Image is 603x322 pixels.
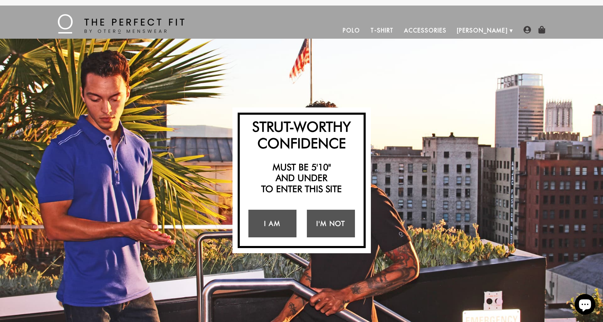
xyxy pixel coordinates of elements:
h2: Must be 5'10" and under to enter this site [243,162,360,194]
h2: Strut-Worthy Confidence [243,118,360,151]
a: Accessories [399,22,451,39]
img: The Perfect Fit - by Otero Menswear - Logo [58,14,184,34]
a: I Am [248,210,296,237]
a: I'm Not [307,210,355,237]
a: [PERSON_NAME] [452,22,513,39]
img: shopping-bag-icon.png [538,26,546,34]
img: user-account-icon.png [523,26,531,34]
a: Polo [338,22,365,39]
a: T-Shirt [365,22,399,39]
inbox-online-store-chat: Shopify online store chat [573,294,597,316]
